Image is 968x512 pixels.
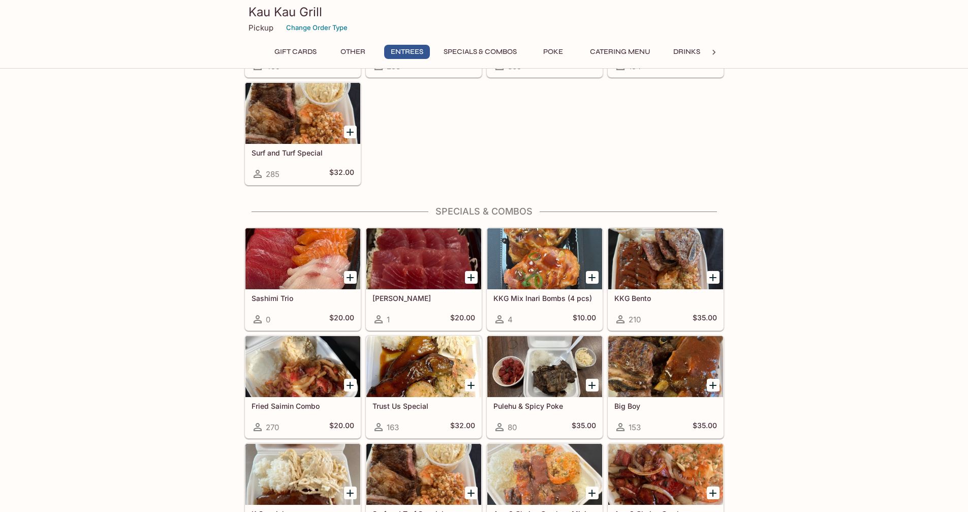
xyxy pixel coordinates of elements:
[608,336,724,438] a: Big Boy153$35.00
[438,45,522,59] button: Specials & Combos
[614,402,717,410] h5: Big Boy
[372,402,475,410] h5: Trust Us Special
[366,444,481,505] div: Surf and Turf Special
[487,444,602,505] div: Any 2 Choice Combo - Mini
[487,336,602,397] div: Pulehu & Spicy Poke
[707,271,720,284] button: Add KKG Bento
[465,379,478,391] button: Add Trust Us Special
[266,423,279,432] span: 270
[384,45,430,59] button: Entrees
[450,313,475,325] h5: $20.00
[608,228,724,330] a: KKG Bento210$35.00
[329,421,354,433] h5: $20.00
[608,228,723,289] div: KKG Bento
[252,402,354,410] h5: Fried Saimin Combo
[245,83,360,144] div: Surf and Turf Special
[366,336,482,438] a: Trust Us Special163$32.00
[508,315,513,324] span: 4
[664,45,710,59] button: Drinks
[366,228,481,289] div: Ahi Sashimi
[707,487,720,499] button: Add Any 2 Choice Combo - Regular
[572,421,596,433] h5: $35.00
[344,126,357,138] button: Add Surf and Turf Special
[248,23,273,33] p: Pickup
[344,487,357,499] button: Add K Special
[282,20,352,36] button: Change Order Type
[608,336,723,397] div: Big Boy
[252,148,354,157] h5: Surf and Turf Special
[366,228,482,330] a: [PERSON_NAME]1$20.00
[330,45,376,59] button: Other
[372,294,475,303] h5: [PERSON_NAME]
[629,423,641,432] span: 153
[269,45,322,59] button: Gift Cards
[693,421,717,433] h5: $35.00
[266,169,279,179] span: 285
[387,423,399,432] span: 163
[586,379,599,391] button: Add Pulehu & Spicy Poke
[614,294,717,303] h5: KKG Bento
[487,228,602,289] div: KKG Mix Inari Bombs (4 pcs)
[344,271,357,284] button: Add Sashimi Trio
[366,336,481,397] div: Trust Us Special
[329,168,354,180] h5: $32.00
[629,315,641,324] span: 210
[693,313,717,325] h5: $35.00
[245,444,360,505] div: K Special
[487,336,603,438] a: Pulehu & Spicy Poke80$35.00
[252,294,354,303] h5: Sashimi Trio
[244,206,724,217] h4: Specials & Combos
[245,228,360,289] div: Sashimi Trio
[450,421,475,433] h5: $32.00
[586,271,599,284] button: Add KKG Mix Inari Bombs (4 pcs)
[573,313,596,325] h5: $10.00
[465,487,478,499] button: Add Surf and Turf Special
[508,423,517,432] span: 80
[707,379,720,391] button: Add Big Boy
[493,402,596,410] h5: Pulehu & Spicy Poke
[487,228,603,330] a: KKG Mix Inari Bombs (4 pcs)4$10.00
[266,315,270,324] span: 0
[465,271,478,284] button: Add Ahi Sashimi
[248,4,720,20] h3: Kau Kau Grill
[245,82,361,185] a: Surf and Turf Special285$32.00
[586,487,599,499] button: Add Any 2 Choice Combo - Mini
[245,228,361,330] a: Sashimi Trio0$20.00
[344,379,357,391] button: Add Fried Saimin Combo
[584,45,656,59] button: Catering Menu
[329,313,354,325] h5: $20.00
[493,294,596,303] h5: KKG Mix Inari Bombs (4 pcs)
[608,444,723,505] div: Any 2 Choice Combo - Regular
[530,45,576,59] button: Poke
[245,336,360,397] div: Fried Saimin Combo
[387,315,390,324] span: 1
[245,336,361,438] a: Fried Saimin Combo270$20.00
